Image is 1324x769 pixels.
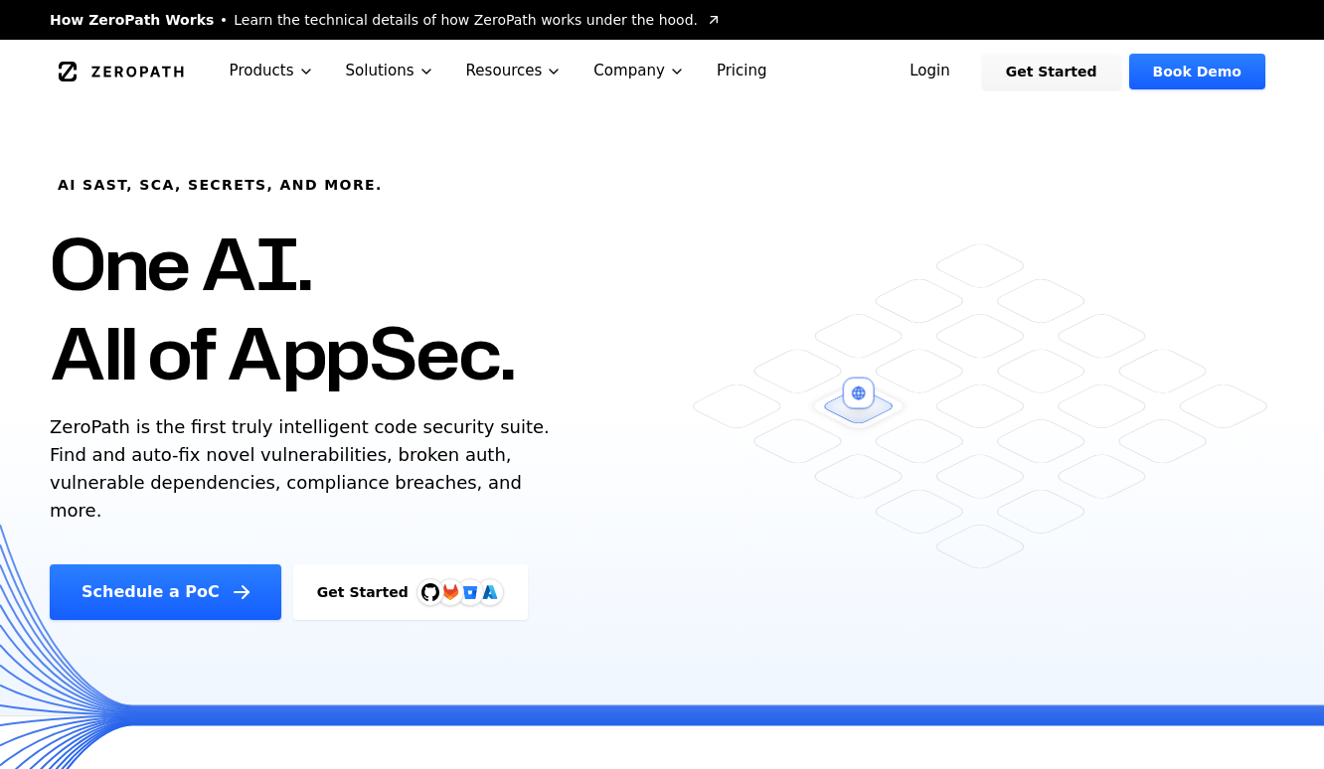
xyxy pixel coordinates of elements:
[234,10,698,30] span: Learn the technical details of how ZeroPath works under the hood.
[421,583,439,601] img: GitHub
[482,584,498,600] img: Azure
[430,572,470,612] img: GitLab
[50,413,559,525] p: ZeroPath is the first truly intelligent code security suite. Find and auto-fix novel vulnerabilit...
[459,581,481,603] svg: Bitbucket
[330,40,450,102] button: Solutions
[982,54,1121,89] a: Get Started
[450,40,579,102] button: Resources
[578,40,701,102] button: Company
[50,564,281,620] a: Schedule a PoC
[26,40,1298,102] nav: Global
[1129,54,1265,89] a: Book Demo
[58,175,383,195] h6: AI SAST, SCA, Secrets, and more.
[886,54,974,89] a: Login
[293,564,528,620] a: Get StartedGitHubGitLabAzure
[50,10,722,30] a: How ZeroPath WorksLearn the technical details of how ZeroPath works under the hood.
[50,10,214,30] span: How ZeroPath Works
[701,40,783,102] a: Pricing
[50,219,514,397] h1: One AI. All of AppSec.
[214,40,330,102] button: Products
